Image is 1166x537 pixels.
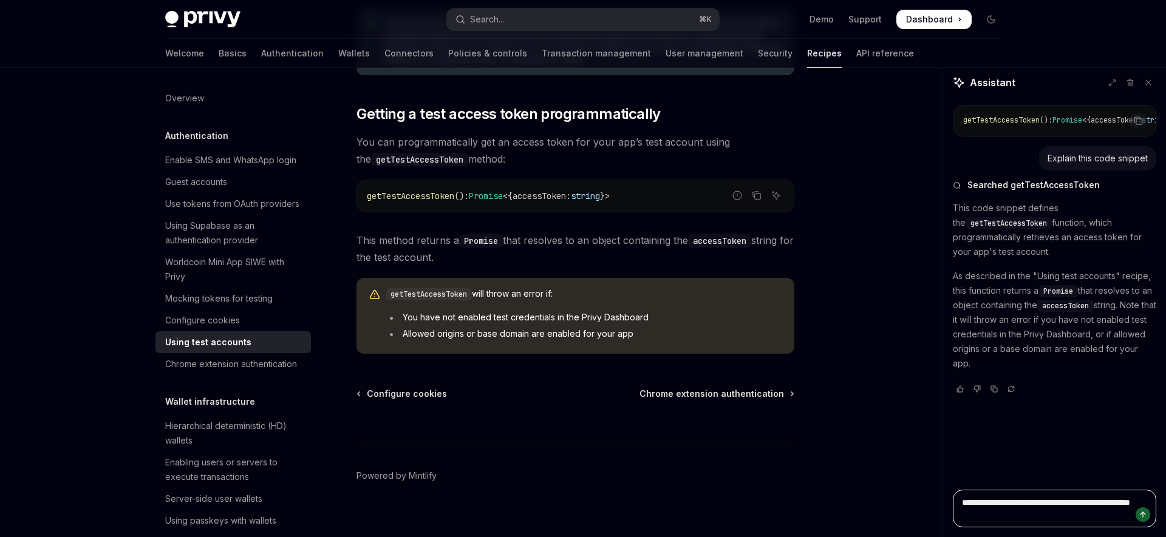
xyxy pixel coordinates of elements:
a: Dashboard [896,10,972,29]
li: You have not enabled test credentials in the Privy Dashboard [386,311,782,323]
span: This method returns a that resolves to an object containing the string for the test account. [356,232,794,266]
h5: Authentication [165,129,228,143]
div: Server-side user wallets [165,491,262,506]
img: dark logo [165,11,240,28]
span: Getting a test access token programmatically [356,104,661,124]
span: Promise [469,191,503,201]
a: Using Supabase as an authentication provider [155,215,311,251]
span: < [503,191,508,201]
div: Hierarchical deterministic (HD) wallets [165,419,304,448]
a: Welcome [165,39,204,68]
span: Configure cookies [367,388,447,400]
span: accessToken [1091,115,1137,125]
a: Demo [810,13,834,25]
span: string [571,191,600,201]
a: Connectors [384,39,434,68]
button: Toggle dark mode [981,10,1001,29]
a: Chrome extension authentication [155,353,311,375]
a: Wallets [338,39,370,68]
button: Copy chat response [987,383,1001,395]
a: Overview [155,87,311,109]
h5: Wallet infrastructure [165,394,255,409]
code: getTestAccessToken [386,288,472,300]
textarea: Ask a question... [953,490,1156,527]
div: Using Supabase as an authentication provider [165,218,304,248]
button: Report incorrect code [729,187,745,203]
a: Policies & controls [448,39,527,68]
a: Worldcoin Mini App SIWE with Privy [155,251,311,288]
button: Reload last chat [1004,383,1018,395]
button: Vote that response was not good [970,383,984,395]
div: Guest accounts [165,175,227,189]
a: Basics [219,39,247,68]
a: Hierarchical deterministic (HD) wallets [155,415,311,451]
span: > [605,191,610,201]
div: Using passkeys with wallets [165,513,276,528]
span: { [1086,115,1091,125]
svg: Warning [369,289,381,301]
a: Enable SMS and WhatsApp login [155,149,311,171]
div: Search... [470,12,504,27]
code: accessToken [688,234,751,248]
button: Open search [447,8,719,30]
a: Mocking tokens for testing [155,288,311,309]
code: getTestAccessToken [371,153,468,166]
div: Using test accounts [165,335,251,350]
span: } [600,191,605,201]
span: : [566,191,571,201]
button: Ask AI [768,187,784,203]
span: Searched getTestAccessToken [967,179,1100,191]
span: Chrome extension authentication [639,388,784,400]
p: This code snippet defines the function, which programmatically retrieves an access token for your... [953,201,1156,259]
div: Overview [165,91,204,106]
a: Guest accounts [155,171,311,193]
span: Promise [1043,286,1073,296]
div: Worldcoin Mini App SIWE with Privy [165,255,304,284]
a: Configure cookies [155,309,311,331]
div: Enabling users or servers to execute transactions [165,455,304,484]
div: Use tokens from OAuth providers [165,197,299,211]
a: Authentication [261,39,324,68]
span: Assistant [970,75,1015,90]
a: Configure cookies [358,388,447,400]
div: Explain this code snippet [1048,152,1148,164]
span: ⌘ K [699,15,712,24]
a: Enabling users or servers to execute transactions [155,451,311,488]
span: getTestAccessToken [970,218,1047,228]
code: Promise [459,234,503,248]
span: Promise [1052,115,1082,125]
span: getTestAccessToken [367,191,454,201]
div: Mocking tokens for testing [165,291,273,306]
span: (): [1040,115,1052,125]
a: Chrome extension authentication [639,388,793,400]
a: Use tokens from OAuth providers [155,193,311,215]
a: Server-side user wallets [155,488,311,510]
span: accessToken [513,191,566,201]
div: Configure cookies [165,313,240,328]
span: getTestAccessToken [963,115,1040,125]
a: Recipes [807,39,842,68]
div: Enable SMS and WhatsApp login [165,153,296,167]
span: (): [454,191,469,201]
span: { [508,191,513,201]
div: Chrome extension authentication [165,357,297,371]
span: You can programmatically get an access token for your app’s test account using the method: [356,133,794,167]
button: Vote that response was good [953,383,967,395]
span: Dashboard [906,13,953,25]
a: Using test accounts [155,331,311,353]
a: Using passkeys with wallets [155,510,311,532]
button: Copy the contents from the code block [1130,113,1146,129]
a: Powered by Mintlify [356,470,437,482]
a: Support [848,13,882,25]
li: Allowed origins or base domain are enabled for your app [386,328,782,340]
span: < [1082,115,1086,125]
p: As described in the "Using test accounts" recipe, this function returns a that resolves to an obj... [953,269,1156,371]
button: Copy the contents from the code block [749,187,765,203]
span: will throw an error if: [386,288,782,300]
button: Searched getTestAccessToken [953,179,1156,191]
a: Security [758,39,793,68]
a: User management [666,39,743,68]
button: Send message [1136,507,1150,522]
a: API reference [856,39,914,68]
span: accessToken [1042,301,1089,311]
